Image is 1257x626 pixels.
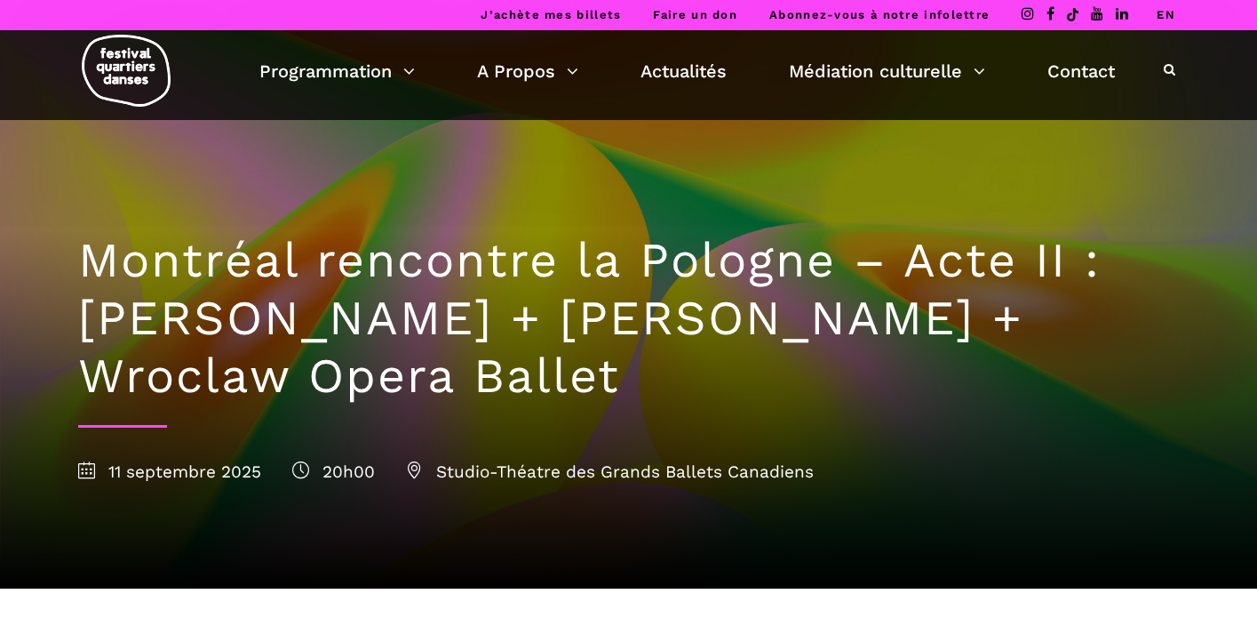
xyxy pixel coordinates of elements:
[769,8,990,21] a: Abonnez-vous à notre infolettre
[292,461,375,482] span: 20h00
[1047,56,1115,86] a: Contact
[78,461,261,482] span: 11 septembre 2025
[653,8,737,21] a: Faire un don
[259,56,415,86] a: Programmation
[1157,8,1175,21] a: EN
[78,232,1180,405] h1: Montréal rencontre la Pologne – Acte II : [PERSON_NAME] + [PERSON_NAME] + Wroclaw Opera Ballet
[789,56,985,86] a: Médiation culturelle
[640,56,727,86] a: Actualités
[82,35,171,107] img: logo-fqd-med
[477,56,578,86] a: A Propos
[406,461,814,482] span: Studio-Théatre des Grands Ballets Canadiens
[481,8,621,21] a: J’achète mes billets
